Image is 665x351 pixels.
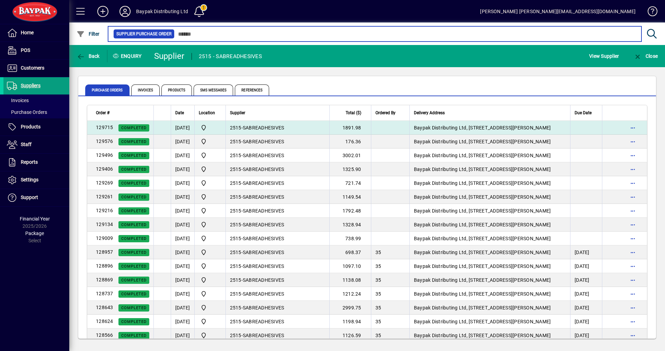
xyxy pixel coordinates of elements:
[225,218,329,232] td: -
[225,273,329,287] td: -
[230,333,241,338] span: 2515
[329,273,371,287] td: 1138.08
[21,159,38,165] span: Reports
[575,109,598,117] div: Due Date
[121,195,147,199] span: Completed
[3,94,69,106] a: Invoices
[171,259,194,273] td: [DATE]
[230,263,241,269] span: 2515
[570,315,602,328] td: [DATE]
[199,179,221,187] span: Baypak - Onekawa
[409,121,570,135] td: Baypak Distributing Ltd, [STREET_ADDRESS][PERSON_NAME]
[329,204,371,218] td: 1792.48
[96,332,113,338] span: 128566
[570,287,602,301] td: [DATE]
[171,121,194,135] td: [DATE]
[96,166,113,172] span: 129406
[3,154,69,171] a: Reports
[21,65,44,71] span: Customers
[3,118,69,136] a: Products
[230,250,241,255] span: 2515
[175,109,184,117] span: Date
[633,53,658,59] span: Close
[230,166,241,172] span: 2515
[171,273,194,287] td: [DATE]
[230,291,241,297] span: 2515
[329,148,371,162] td: 3002.01
[199,151,221,160] span: Baypak - Onekawa
[225,328,329,342] td: -
[21,30,34,35] span: Home
[3,60,69,77] a: Customers
[329,176,371,190] td: 721.74
[121,319,147,324] span: Completed
[230,194,241,200] span: 2515
[136,6,188,17] div: Baypak Distributing Ltd
[627,261,638,272] button: More options
[96,194,113,199] span: 129261
[75,28,101,40] button: Filter
[230,180,241,186] span: 2515
[329,190,371,204] td: 1149.54
[627,219,638,230] button: More options
[627,122,638,133] button: More options
[96,180,113,186] span: 129269
[570,301,602,315] td: [DATE]
[171,315,194,328] td: [DATE]
[627,330,638,341] button: More options
[121,236,147,241] span: Completed
[329,328,371,342] td: 1126.59
[375,333,381,338] span: 35
[329,315,371,328] td: 1198.94
[96,109,149,117] div: Order #
[20,216,50,222] span: Financial Year
[230,305,241,310] span: 2515
[589,51,619,62] span: View Supplier
[121,223,147,227] span: Completed
[243,333,284,338] span: SABREADHESIVES
[199,262,221,270] span: Baypak - Onekawa
[409,232,570,245] td: Baypak Distributing Ltd, [STREET_ADDRESS][PERSON_NAME]
[171,232,194,245] td: [DATE]
[121,292,147,296] span: Completed
[225,245,329,259] td: -
[121,153,147,158] span: Completed
[243,194,284,200] span: SABREADHESIVES
[96,222,113,227] span: 129134
[329,259,371,273] td: 1097.10
[225,121,329,135] td: -
[7,98,29,103] span: Invoices
[225,259,329,273] td: -
[243,319,284,324] span: SABREADHESIVES
[230,319,241,324] span: 2515
[225,315,329,328] td: -
[627,205,638,216] button: More options
[409,287,570,301] td: Baypak Distributing Ltd, [STREET_ADDRESS][PERSON_NAME]
[570,259,602,273] td: [DATE]
[121,250,147,255] span: Completed
[175,109,190,117] div: Date
[230,109,325,117] div: Supplier
[230,153,241,158] span: 2515
[627,178,638,189] button: More options
[414,109,445,117] span: Delivery Address
[96,235,113,241] span: 129009
[121,333,147,338] span: Completed
[243,277,284,283] span: SABREADHESIVES
[121,126,147,130] span: Completed
[627,150,638,161] button: More options
[409,259,570,273] td: Baypak Distributing Ltd, [STREET_ADDRESS][PERSON_NAME]
[627,302,638,313] button: More options
[7,109,47,115] span: Purchase Orders
[243,263,284,269] span: SABREADHESIVES
[243,222,284,227] span: SABREADHESIVES
[409,204,570,218] td: Baypak Distributing Ltd, [STREET_ADDRESS][PERSON_NAME]
[627,233,638,244] button: More options
[171,245,194,259] td: [DATE]
[171,328,194,342] td: [DATE]
[409,190,570,204] td: Baypak Distributing Ltd, [STREET_ADDRESS][PERSON_NAME]
[199,193,221,201] span: Baypak - Onekawa
[243,236,284,241] span: SABREADHESIVES
[171,190,194,204] td: [DATE]
[225,204,329,218] td: -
